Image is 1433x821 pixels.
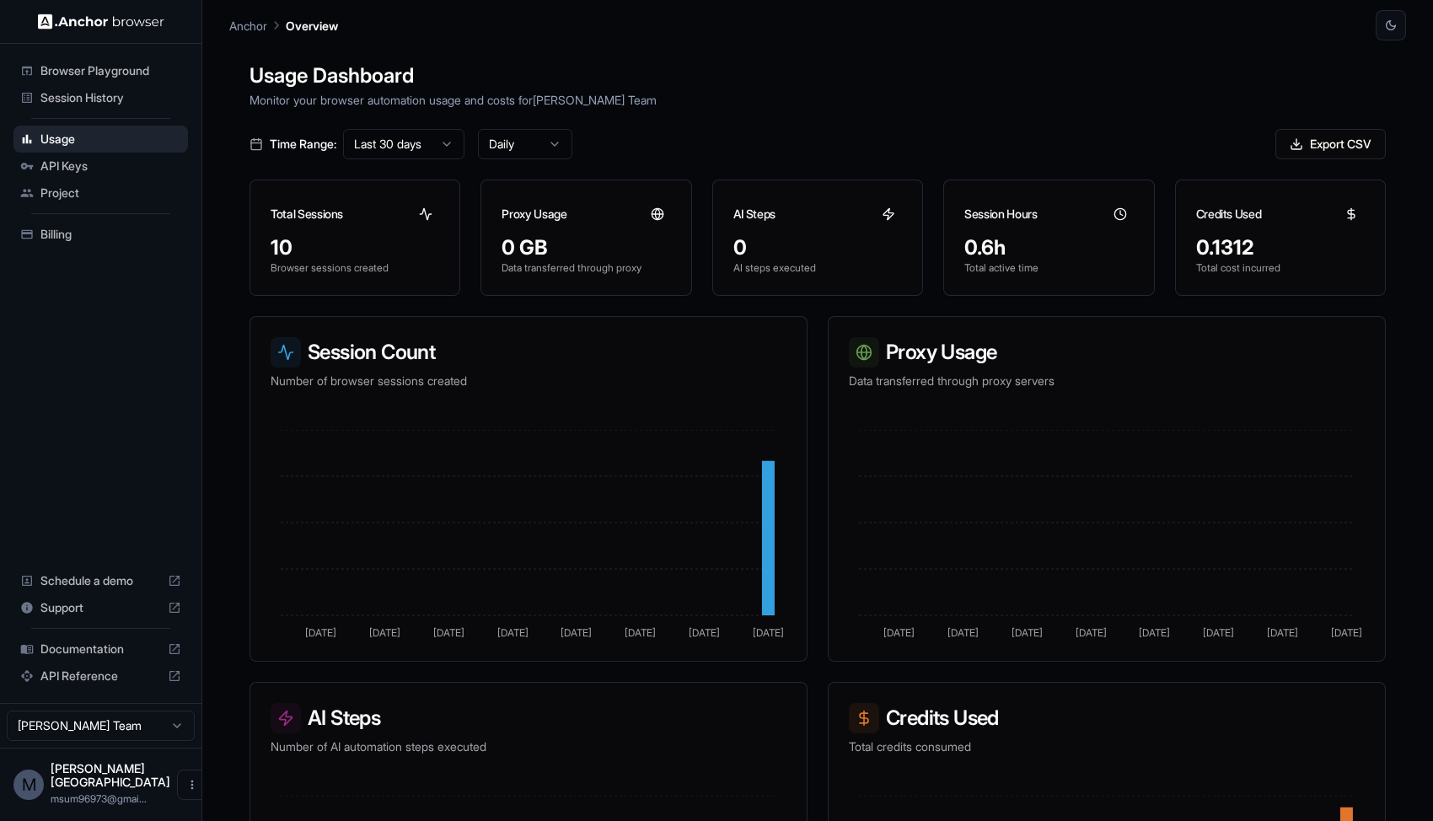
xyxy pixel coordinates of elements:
[51,761,170,789] span: MR. Masum
[369,626,400,639] tspan: [DATE]
[689,626,720,639] tspan: [DATE]
[1275,129,1386,159] button: Export CSV
[849,738,1365,755] p: Total credits consumed
[40,641,161,657] span: Documentation
[1196,206,1262,223] h3: Credits Used
[271,206,343,223] h3: Total Sessions
[40,89,181,106] span: Session History
[13,567,188,594] div: Schedule a demo
[13,636,188,663] div: Documentation
[13,221,188,248] div: Billing
[1331,626,1362,639] tspan: [DATE]
[502,234,670,261] div: 0 GB
[271,373,786,389] p: Number of browser sessions created
[271,738,786,755] p: Number of AI automation steps executed
[1196,261,1365,275] p: Total cost incurred
[883,626,915,639] tspan: [DATE]
[433,626,464,639] tspan: [DATE]
[13,57,188,84] div: Browser Playground
[40,226,181,243] span: Billing
[733,261,902,275] p: AI steps executed
[497,626,529,639] tspan: [DATE]
[286,17,338,35] p: Overview
[849,337,1365,368] h3: Proxy Usage
[40,158,181,174] span: API Keys
[271,261,439,275] p: Browser sessions created
[964,206,1037,223] h3: Session Hours
[1012,626,1043,639] tspan: [DATE]
[753,626,784,639] tspan: [DATE]
[502,261,670,275] p: Data transferred through proxy
[13,126,188,153] div: Usage
[1139,626,1170,639] tspan: [DATE]
[229,16,338,35] nav: breadcrumb
[40,572,161,589] span: Schedule a demo
[40,599,161,616] span: Support
[229,17,267,35] p: Anchor
[40,131,181,148] span: Usage
[849,373,1365,389] p: Data transferred through proxy servers
[13,770,44,800] div: M
[177,770,207,800] button: Open menu
[13,84,188,111] div: Session History
[13,663,188,690] div: API Reference
[625,626,656,639] tspan: [DATE]
[271,703,786,733] h3: AI Steps
[733,206,776,223] h3: AI Steps
[13,153,188,180] div: API Keys
[13,180,188,207] div: Project
[250,91,1386,109] p: Monitor your browser automation usage and costs for [PERSON_NAME] Team
[1267,626,1298,639] tspan: [DATE]
[271,234,439,261] div: 10
[38,13,164,30] img: Anchor Logo
[1203,626,1234,639] tspan: [DATE]
[51,792,147,805] span: msum96973@gmail.com
[305,626,336,639] tspan: [DATE]
[1076,626,1107,639] tspan: [DATE]
[964,261,1133,275] p: Total active time
[271,337,786,368] h3: Session Count
[849,703,1365,733] h3: Credits Used
[250,61,1386,91] h1: Usage Dashboard
[1196,234,1365,261] div: 0.1312
[270,136,336,153] span: Time Range:
[40,62,181,79] span: Browser Playground
[964,234,1133,261] div: 0.6h
[13,594,188,621] div: Support
[502,206,566,223] h3: Proxy Usage
[561,626,592,639] tspan: [DATE]
[947,626,979,639] tspan: [DATE]
[40,185,181,201] span: Project
[733,234,902,261] div: 0
[40,668,161,684] span: API Reference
